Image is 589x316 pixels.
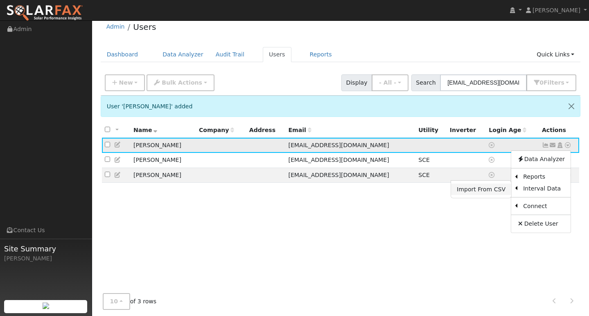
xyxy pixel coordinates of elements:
a: No login access [489,172,496,178]
a: Quick Links [530,47,580,62]
a: Audit Trail [210,47,250,62]
span: [EMAIL_ADDRESS][DOMAIN_NAME] [288,157,389,163]
a: Edit User [114,172,122,178]
span: [PERSON_NAME] [533,7,580,13]
button: - All - [372,74,408,91]
img: retrieve [43,303,49,309]
a: Delete User [511,218,571,229]
span: Name [133,127,158,133]
span: Days since last login [489,127,526,133]
span: Site Summary [4,243,88,254]
input: Search [440,74,527,91]
span: 10 [110,298,118,305]
button: 10 [103,293,130,310]
a: Data Analyzer [511,154,571,165]
span: SCE [418,172,430,178]
button: New [105,74,145,91]
span: of 3 rows [103,293,157,310]
span: s [561,79,564,86]
td: [PERSON_NAME] [131,138,196,153]
span: [EMAIL_ADDRESS][DOMAIN_NAME] [288,142,389,148]
span: User '[PERSON_NAME]' added [107,103,193,110]
a: Admin [106,23,125,30]
button: Close [563,96,580,116]
img: SolarFax [6,4,83,22]
a: Reports [304,47,338,62]
a: Edit User [114,141,122,148]
div: Inverter [450,126,483,134]
a: Import From CSV [451,184,511,195]
a: Interval Data [517,183,571,194]
a: Edit User [114,157,122,163]
span: New [119,79,133,86]
td: [PERSON_NAME] [131,153,196,168]
a: Other actions [564,141,571,150]
div: Actions [542,126,576,134]
a: Data Analyzer [156,47,210,62]
div: Address [249,126,283,134]
span: Display [341,74,372,91]
a: No login access [489,142,496,148]
a: Login As [556,142,564,148]
span: Email [288,127,311,133]
span: Search [411,74,440,91]
a: Connect [517,200,571,212]
div: [PERSON_NAME] [4,254,88,263]
span: Bulk Actions [162,79,202,86]
button: Bulk Actions [147,74,214,91]
span: Company name [199,127,234,133]
button: 0Filters [526,74,576,91]
div: Utility [418,126,444,134]
a: Dashboard [101,47,144,62]
a: Not connected [542,142,549,148]
a: Reports [517,171,571,183]
a: Users [263,47,291,62]
span: [EMAIL_ADDRESS][DOMAIN_NAME] [288,172,389,178]
td: [PERSON_NAME] [131,168,196,183]
span: Filter [544,79,564,86]
span: SCE [418,157,430,163]
a: isidromorales1515@gmail.com [549,141,557,150]
a: Users [133,22,156,32]
a: No login access [489,157,496,163]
